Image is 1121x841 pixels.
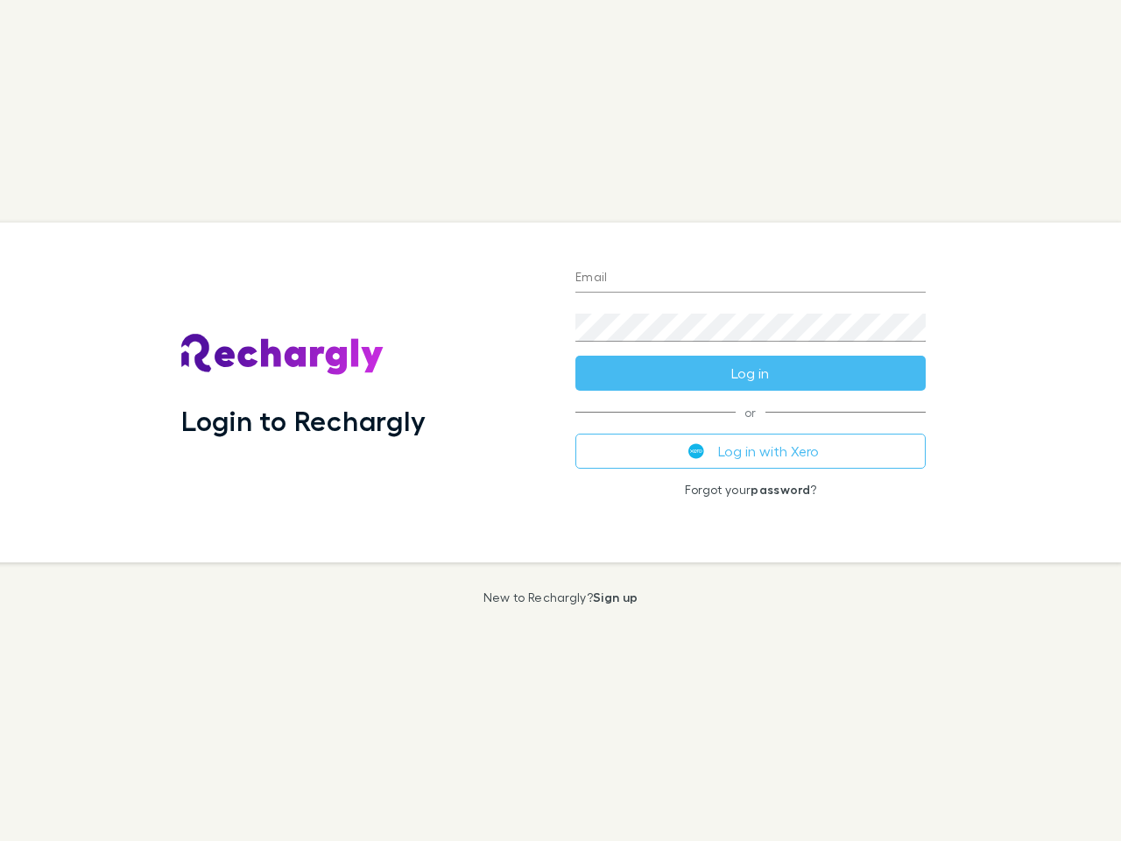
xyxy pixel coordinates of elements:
p: Forgot your ? [575,483,926,497]
img: Rechargly's Logo [181,334,384,376]
img: Xero's logo [688,443,704,459]
a: password [751,482,810,497]
button: Log in [575,356,926,391]
span: or [575,412,926,413]
a: Sign up [593,590,638,604]
p: New to Rechargly? [483,590,638,604]
h1: Login to Rechargly [181,404,426,437]
button: Log in with Xero [575,434,926,469]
